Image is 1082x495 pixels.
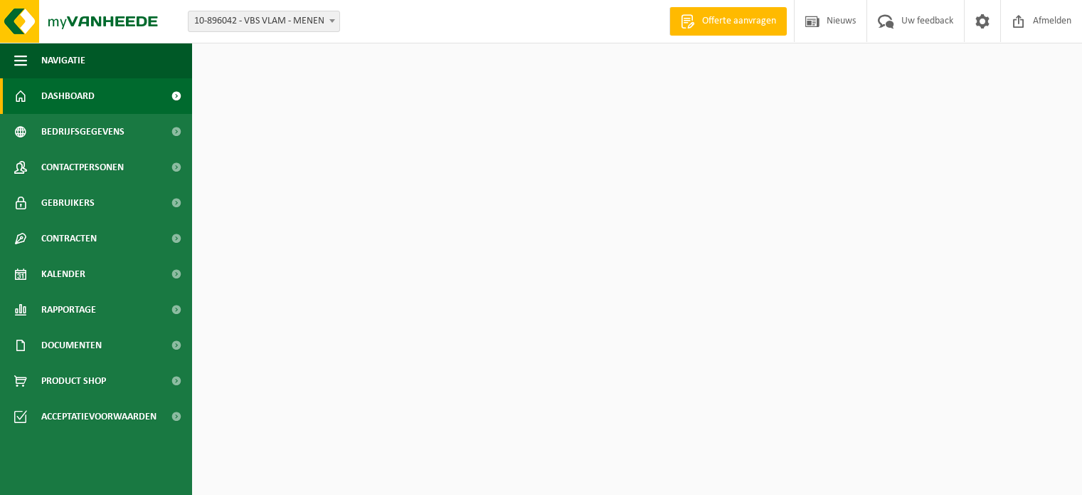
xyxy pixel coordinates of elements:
[41,328,102,363] span: Documenten
[41,43,85,78] span: Navigatie
[41,150,124,185] span: Contactpersonen
[188,11,340,32] span: 10-896042 - VBS VLAM - MENEN
[189,11,339,31] span: 10-896042 - VBS VLAM - MENEN
[41,399,157,434] span: Acceptatievoorwaarden
[41,363,106,399] span: Product Shop
[41,292,96,328] span: Rapportage
[41,185,95,221] span: Gebruikers
[699,14,780,28] span: Offerte aanvragen
[41,114,124,150] span: Bedrijfsgegevens
[669,7,787,36] a: Offerte aanvragen
[41,221,97,256] span: Contracten
[41,256,85,292] span: Kalender
[41,78,95,114] span: Dashboard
